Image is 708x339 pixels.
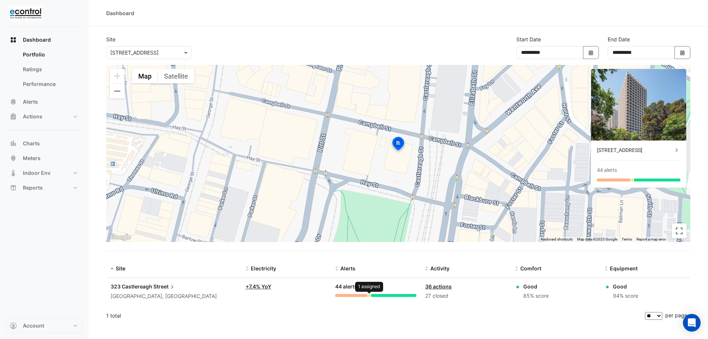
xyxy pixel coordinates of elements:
span: Charts [23,140,40,147]
span: 323 Castlereagh [111,283,152,290]
span: Alerts [23,98,38,105]
img: site-pin-selected.svg [390,136,406,153]
fa-icon: Select Date [588,49,594,56]
label: Site [106,35,115,43]
button: Show street map [132,69,158,83]
div: Dashboard [106,9,134,17]
div: 1 total [106,307,643,325]
div: 94% score [613,292,638,300]
div: Dashboard [6,47,83,94]
button: Show satellite imagery [158,69,194,83]
span: Indoor Env [23,169,51,177]
div: 1 assigned [355,282,383,291]
div: 44 alerts [597,166,617,174]
img: Google [108,232,132,242]
label: End Date [608,35,630,43]
button: Zoom in [110,69,125,83]
span: Dashboard [23,36,51,44]
a: 36 actions [425,283,452,290]
fa-icon: Select Date [679,49,686,56]
span: Site [116,265,125,271]
span: Equipment [610,265,638,271]
span: Street [153,283,176,291]
app-icon: Meters [10,155,17,162]
div: Good [613,283,638,290]
a: Report a map error [636,237,666,241]
span: Account [23,322,44,329]
app-icon: Actions [10,113,17,120]
span: Map data ©2025 Google [577,237,617,241]
app-icon: Indoor Env [10,169,17,177]
app-icon: Charts [10,140,17,147]
div: Good [523,283,549,290]
a: Portfolio [17,47,83,62]
app-icon: Dashboard [10,36,17,44]
a: Terms (opens in new tab) [622,237,632,241]
span: per page [665,312,687,318]
span: Electricity [251,265,276,271]
app-icon: Alerts [10,98,17,105]
div: Open Intercom Messenger [683,314,701,332]
span: Alerts [340,265,355,271]
button: Alerts [6,94,83,109]
a: Open this area in Google Maps (opens a new window) [108,232,132,242]
span: Reports [23,184,43,191]
button: Dashboard [6,32,83,47]
app-icon: Reports [10,184,17,191]
button: Actions [6,109,83,124]
button: Charts [6,136,83,151]
a: +7.4% YoY [246,283,271,290]
label: Start Date [516,35,541,43]
span: Actions [23,113,42,120]
button: Toggle fullscreen view [672,224,687,238]
div: 27 closed [425,292,506,300]
button: Indoor Env [6,166,83,180]
button: Reports [6,180,83,195]
button: Keyboard shortcuts [541,237,573,242]
span: Activity [430,265,450,271]
img: Company Logo [9,6,42,21]
div: 44 alerts [335,283,416,291]
button: Zoom out [110,84,125,98]
div: [STREET_ADDRESS] [597,146,673,154]
button: Meters [6,151,83,166]
div: [GEOGRAPHIC_DATA], [GEOGRAPHIC_DATA] [111,292,237,301]
span: Comfort [520,265,541,271]
div: 85% score [523,292,549,300]
span: Meters [23,155,41,162]
a: Performance [17,77,83,91]
a: Ratings [17,62,83,77]
button: Account [6,318,83,333]
img: 323 Castlereagh Street [591,69,686,141]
